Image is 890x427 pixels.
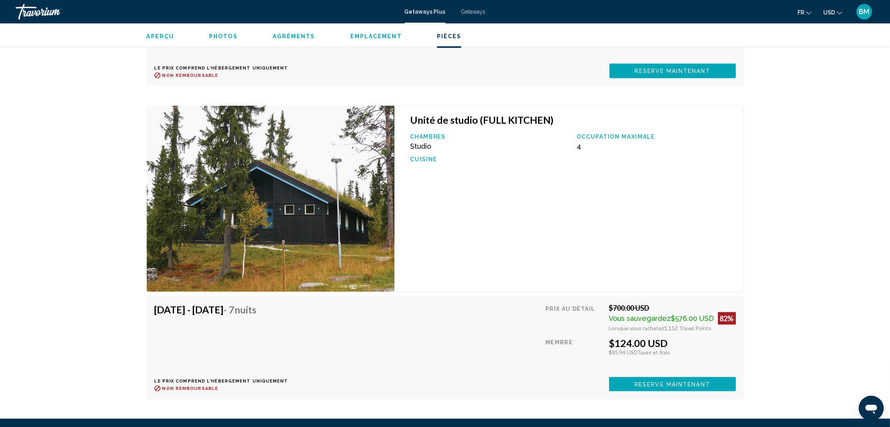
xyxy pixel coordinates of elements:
span: Reserve maintenant [635,68,711,75]
span: Agréments [273,33,315,39]
iframe: Bouton de lancement de la fenêtre de messagerie [859,396,884,421]
span: Non remboursable [162,386,219,391]
span: Taxes et frais [638,349,670,356]
span: Non remboursable [162,73,219,78]
span: Lorsque vous rachetez [609,325,664,331]
div: Membre [545,337,603,371]
p: Cuisine [410,156,569,162]
button: Change language [798,7,812,18]
div: $124.00 USD [609,337,736,349]
button: User Menu [854,4,874,20]
a: Travorium [16,4,397,20]
button: Agréments [273,33,315,40]
div: $700.00 USD [609,304,736,312]
h4: [DATE] - [DATE] [155,304,282,315]
button: Aperçu [147,33,174,40]
button: Photos [209,33,238,40]
p: Chambres [410,133,569,140]
img: ii_gaf1.jpg [147,106,395,292]
span: 1,152 Travel Points [664,325,712,331]
span: Reserve maintenant [634,381,710,388]
div: Prix au détail [545,304,603,331]
span: Aperçu [147,33,174,39]
span: Photos [209,33,238,39]
a: Getaways Plus [405,9,446,15]
button: Change currency [823,7,842,18]
button: Reserve maintenant [609,377,736,391]
span: 4 [577,142,581,150]
span: fr [798,9,804,16]
span: BM [859,8,870,16]
button: Pièces [437,33,462,40]
p: Le prix comprend l'hébergement uniquement [155,66,288,71]
span: nuits [235,304,257,315]
div: 82% [718,312,736,325]
span: Vous sauvegardez [609,314,671,322]
span: - 7 [224,304,257,315]
span: $576.00 USD [671,314,714,322]
button: Emplacement [350,33,402,40]
h3: Unité de studio (FULL KITCHEN) [410,114,735,126]
p: Occupation maximale [577,133,735,140]
div: $85.94 USD [609,349,736,356]
span: Emplacement [350,33,402,39]
a: Getaways [461,9,486,15]
span: USD [823,9,835,16]
span: Studio [410,142,431,150]
p: Le prix comprend l'hébergement uniquement [155,379,288,384]
span: Pièces [437,33,462,39]
button: Reserve maintenant [609,64,736,78]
